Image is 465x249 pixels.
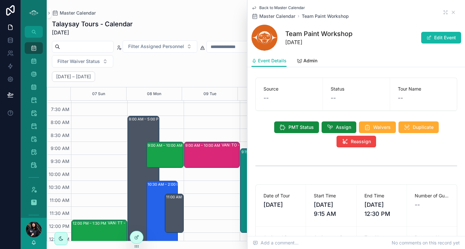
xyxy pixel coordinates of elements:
[147,87,161,100] button: 08 Mon
[415,193,449,199] span: Number of Guests
[415,234,449,241] span: Resource Name
[52,55,113,68] button: Select Button
[222,143,275,148] div: VAN: TO - [PERSON_NAME] (14) [PERSON_NAME], [GEOGRAPHIC_DATA]:ZIEI-PTQN
[165,194,183,232] div: 11:00 AM – 12:30 PM
[47,184,71,190] span: 10:30 AM
[147,142,183,168] div: 9:00 AM – 10:00 AM
[29,8,39,18] img: App logo
[166,194,203,200] div: 11:00 AM – 12:30 PM
[49,145,71,151] span: 9:00 AM
[314,234,348,241] span: Assignment Review
[60,10,96,16] span: Master Calendar
[57,58,100,65] span: Filter Waiver Status
[49,132,71,138] span: 8:30 AM
[241,149,277,155] div: 9:15 AM – 12:30 PM
[373,124,391,131] span: Waivers
[203,87,216,100] button: 09 Tue
[263,86,315,92] span: Source
[359,121,396,133] button: Waivers
[47,223,71,229] span: 12:00 PM
[421,32,461,44] button: Edit Event
[297,55,317,68] a: Admin
[184,142,239,168] div: 9:00 AM – 10:00 AMVAN: TO - [PERSON_NAME] (14) [PERSON_NAME], [GEOGRAPHIC_DATA]:ZIEI-PTQN
[331,93,336,103] span: --
[392,240,460,246] span: No comments on this record yet
[21,38,47,218] div: scrollable content
[258,57,287,64] span: Event Details
[415,200,420,209] span: --
[52,19,133,29] h1: Talaysay Tours - Calendar
[251,5,305,10] a: Back to Master Calendar
[49,106,71,112] span: 7:30 AM
[302,13,349,19] a: Team Paint Workshop
[108,220,162,226] div: VAN: TT - [PERSON_NAME] (2) MISA TOURS - Booking Number : 1183153
[47,171,71,177] span: 10:00 AM
[322,121,356,133] button: Assign
[251,13,295,19] a: Master Calendar
[263,93,269,103] span: --
[49,119,71,125] span: 8:00 AM
[263,193,298,199] span: Date of Tour
[253,240,299,246] span: Add a comment...
[148,142,184,149] div: 9:00 AM – 10:00 AM
[364,193,399,199] span: End Time
[398,86,449,92] span: Tour Name
[314,200,348,218] span: [DATE] 9:15 AM
[336,124,351,131] span: Assign
[48,197,71,203] span: 11:00 AM
[364,234,399,241] span: Tour Name
[56,73,91,80] h2: [DATE] – [DATE]
[314,193,348,199] span: Start Time
[285,38,352,46] span: [DATE]
[240,149,287,232] div: 9:15 AM – 12:30 PMTeam Paint Workshop
[259,13,295,19] span: Master Calendar
[49,158,71,164] span: 9:30 AM
[185,142,222,149] div: 9:00 AM – 10:00 AM
[259,5,305,10] span: Back to Master Calendar
[274,121,319,133] button: PMT Status
[288,124,314,131] span: PMT Status
[92,87,105,100] button: 07 Sun
[128,43,184,50] span: Filter Assigned Personnel
[48,210,71,216] span: 11:30 AM
[73,220,108,227] div: 12:00 PM – 1:30 PM
[331,86,382,92] span: Status
[364,200,399,218] span: [DATE] 12:30 PM
[285,29,352,38] h1: Team Paint Workshop
[263,200,298,209] span: [DATE]
[52,10,96,16] a: Master Calendar
[47,236,71,242] span: 12:30 PM
[351,138,371,145] span: Reassign
[263,234,298,241] span: Assigned Personnel
[303,57,317,64] span: Admin
[337,136,376,147] button: Reassign
[398,93,403,103] span: --
[148,181,184,188] div: 10:30 AM – 2:00 PM
[413,124,434,131] span: Duplicate
[398,121,439,133] button: Duplicate
[129,116,163,122] div: 8:00 AM – 5:00 PM
[123,40,197,53] button: Select Button
[52,29,133,36] span: [DATE]
[251,55,287,67] a: Event Details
